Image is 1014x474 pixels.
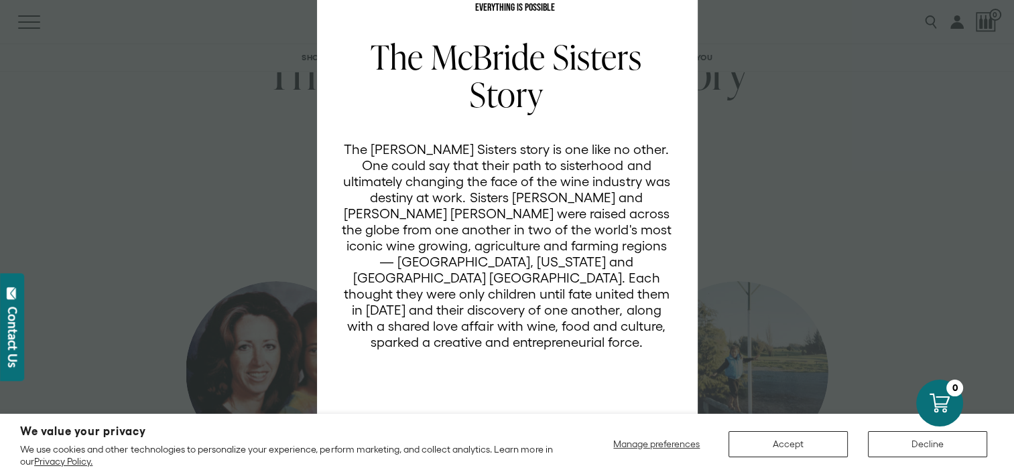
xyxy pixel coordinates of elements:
[868,431,987,457] button: Decline
[605,431,708,457] button: Manage preferences
[341,3,689,13] p: EVERYTHING IS POSSIBLE
[341,38,672,113] h2: The McBride Sisters Story
[20,443,556,467] p: We use cookies and other technologies to personalize your experience, perform marketing, and coll...
[613,439,700,449] span: Manage preferences
[728,431,848,457] button: Accept
[341,141,672,350] p: The [PERSON_NAME] Sisters story is one like no other. One could say that their path to sisterhood...
[6,307,19,368] div: Contact Us
[20,426,556,437] h2: We value your privacy
[34,456,92,467] a: Privacy Policy.
[946,380,963,396] div: 0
